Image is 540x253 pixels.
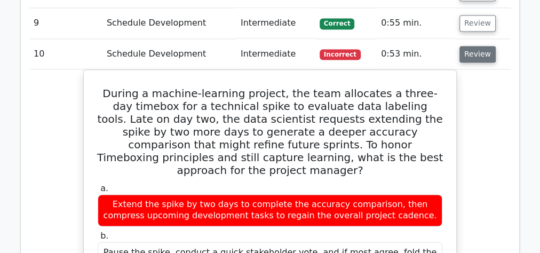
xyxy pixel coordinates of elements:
td: 0:53 min. [377,39,455,69]
td: Intermediate [236,8,315,38]
span: a. [100,183,108,193]
td: 10 [29,39,102,69]
span: b. [100,231,108,241]
td: Intermediate [236,39,315,69]
td: 0:55 min. [377,8,455,38]
span: Correct [320,18,354,29]
td: Schedule Development [102,8,236,38]
button: Review [459,15,496,31]
div: Extend the spike by two days to complete the accuracy comparison, then compress upcoming developm... [98,194,442,226]
button: Review [459,46,496,62]
td: Schedule Development [102,39,236,69]
span: Incorrect [320,49,361,60]
h5: During a machine-learning project, the team allocates a three-day timebox for a technical spike t... [97,87,443,177]
td: 9 [29,8,102,38]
